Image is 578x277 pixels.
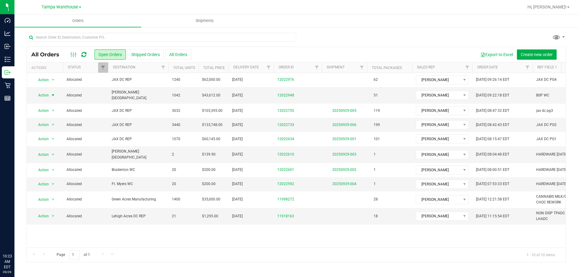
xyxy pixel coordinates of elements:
[6,229,24,247] iframe: Resource center
[172,152,174,157] span: 2
[112,149,165,160] span: [PERSON_NAME][GEOGRAPHIC_DATA]
[416,121,461,129] span: [PERSON_NAME]
[278,65,294,69] a: Order ID
[33,180,49,188] span: Action
[172,77,180,83] span: 1240
[112,181,165,187] span: Ft. Myers WC
[49,106,57,115] span: select
[416,180,461,188] span: [PERSON_NAME]
[112,213,165,219] span: Lehigh Acres DC REP
[172,136,180,142] span: 1070
[5,95,11,101] inline-svg: Reports
[49,135,57,143] span: select
[536,108,553,114] span: jax dc pg3
[112,90,165,101] span: [PERSON_NAME][GEOGRAPHIC_DATA]
[172,93,180,98] span: 1042
[476,167,509,173] span: [DATE] 08:00:51 EDT
[42,5,78,10] span: Tampa Warehouse
[203,66,225,70] a: Total Price
[33,166,49,174] span: Action
[49,76,57,84] span: select
[536,136,557,142] span: JAX DC PG1
[517,49,557,60] button: Create new order
[476,181,509,187] span: [DATE] 07:53:33 EDT
[264,62,274,73] a: Filter
[277,167,294,173] a: 12022601
[5,82,11,88] inline-svg: Retail
[327,65,345,69] a: Shipment
[112,77,165,83] span: JAX DC REP
[536,181,567,187] span: HARDWARE [DATE]
[67,181,104,187] span: Allocated
[232,197,243,202] span: [DATE]
[477,49,517,60] button: Export to Excel
[172,197,180,202] span: 1400
[416,76,461,84] span: [PERSON_NAME]
[33,212,49,220] span: Action
[173,66,195,70] a: Total Units
[277,77,294,83] a: 12022976
[521,52,553,57] span: Create new order
[33,121,49,129] span: Action
[95,49,126,60] button: Open Orders
[158,62,168,73] a: Filter
[476,136,509,142] span: [DATE] 08:15:47 EDT
[522,250,560,259] span: 1 - 10 of 10 items
[476,108,509,114] span: [DATE] 08:47:32 EDT
[49,150,57,159] span: select
[476,152,509,157] span: [DATE] 08:04:48 EDT
[67,93,104,98] span: Allocated
[172,122,180,128] span: 3440
[536,194,574,205] span: CANNABIS MILK/DARK CHOC REWORK
[172,181,176,187] span: 20
[371,212,381,221] span: 18
[232,213,243,219] span: [DATE]
[277,122,294,128] a: 12022733
[476,197,509,202] span: [DATE] 12:21:58 EDT
[371,135,383,143] span: 101
[416,212,461,220] span: [PERSON_NAME]
[232,136,243,142] span: [DATE]
[202,108,222,114] span: $103,395.00
[202,122,222,128] span: $133,748.00
[172,108,180,114] span: 3032
[357,62,367,73] a: Filter
[232,181,243,187] span: [DATE]
[5,69,11,75] inline-svg: Outbound
[33,150,49,159] span: Action
[476,122,509,128] span: [DATE] 08:42:43 EDT
[127,49,164,60] button: Shipped Orders
[5,17,11,24] inline-svg: Dashboard
[112,136,165,142] span: JAX DC REP
[277,152,294,157] a: 12022610
[277,197,294,202] a: 11998272
[31,51,65,58] span: All Orders
[49,212,57,220] span: select
[416,106,461,115] span: [PERSON_NAME]
[416,150,461,159] span: [PERSON_NAME]
[371,121,383,129] span: 199
[476,77,509,83] span: [DATE] 09:26:14 EDT
[332,109,356,113] a: 20250929-005
[49,180,57,188] span: select
[332,123,356,127] a: 20250929-006
[49,91,57,99] span: select
[477,65,498,69] a: Order Date
[64,18,92,24] span: Orders
[172,167,176,173] span: 20
[112,122,165,128] span: JAX DC REP
[371,106,383,115] span: 119
[371,91,381,100] span: 51
[523,62,533,73] a: Filter
[202,152,216,157] span: $139.90
[462,62,472,73] a: Filter
[5,30,11,36] inline-svg: Analytics
[14,14,141,27] a: Orders
[332,168,356,172] a: 20250929-002
[371,165,379,174] span: 1
[67,108,104,114] span: Allocated
[332,182,356,186] a: 20250929-004
[416,91,461,99] span: [PERSON_NAME]
[372,66,402,70] a: Total Packages
[416,195,461,204] span: [PERSON_NAME]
